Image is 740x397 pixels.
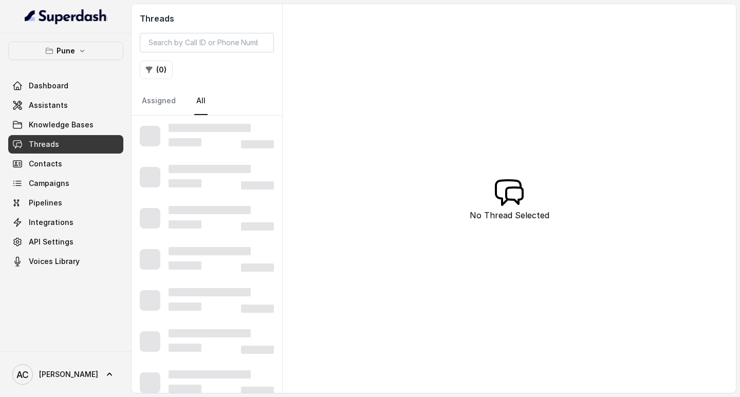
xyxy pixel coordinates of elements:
[8,77,123,95] a: Dashboard
[140,33,274,52] input: Search by Call ID or Phone Number
[8,213,123,232] a: Integrations
[8,42,123,60] button: Pune
[29,81,68,91] span: Dashboard
[140,87,274,115] nav: Tabs
[140,12,274,25] h2: Threads
[29,159,62,169] span: Contacts
[8,116,123,134] a: Knowledge Bases
[39,369,98,380] span: [PERSON_NAME]
[29,178,69,188] span: Campaigns
[194,87,208,115] a: All
[8,360,123,389] a: [PERSON_NAME]
[8,174,123,193] a: Campaigns
[29,217,73,228] span: Integrations
[8,135,123,154] a: Threads
[8,155,123,173] a: Contacts
[29,256,80,267] span: Voices Library
[8,96,123,115] a: Assistants
[470,209,549,221] p: No Thread Selected
[29,120,94,130] span: Knowledge Bases
[8,194,123,212] a: Pipelines
[140,61,173,79] button: (0)
[29,100,68,110] span: Assistants
[140,87,178,115] a: Assigned
[29,198,62,208] span: Pipelines
[8,252,123,271] a: Voices Library
[57,45,75,57] p: Pune
[25,8,107,25] img: light.svg
[29,139,59,149] span: Threads
[29,237,73,247] span: API Settings
[8,233,123,251] a: API Settings
[16,369,29,380] text: AC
